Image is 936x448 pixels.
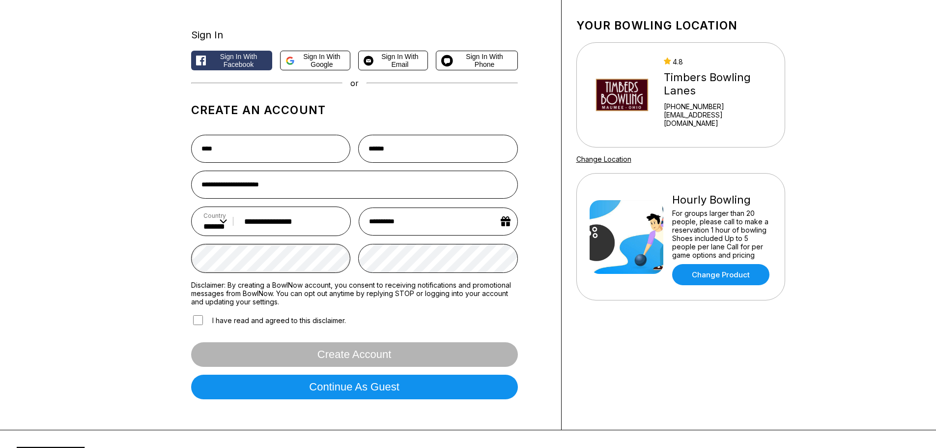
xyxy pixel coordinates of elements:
[280,51,350,70] button: Sign in with Google
[457,53,512,68] span: Sign in with Phone
[576,155,631,163] a: Change Location
[358,51,428,70] button: Sign in with Email
[203,212,227,219] label: Country
[436,51,518,70] button: Sign in with Phone
[193,315,203,325] input: I have read and agreed to this disclaimer.
[664,71,772,97] div: Timbers Bowling Lanes
[590,58,655,132] img: Timbers Bowling Lanes
[377,53,423,68] span: Sign in with Email
[664,58,772,66] div: 4.8
[664,102,772,111] div: [PHONE_NUMBER]
[191,281,518,306] label: Disclaimer: By creating a BowlNow account, you consent to receiving notifications and promotional...
[672,264,769,285] a: Change Product
[191,103,518,117] h1: Create an account
[576,19,785,32] h1: Your bowling location
[191,375,518,399] button: Continue as guest
[672,193,772,207] div: Hourly Bowling
[191,29,518,41] div: Sign In
[664,111,772,127] a: [EMAIL_ADDRESS][DOMAIN_NAME]
[191,78,518,88] div: or
[672,209,772,259] div: For groups larger than 20 people, please call to make a reservation 1 hour of bowling Shoes inclu...
[191,314,346,327] label: I have read and agreed to this disclaimer.
[210,53,268,68] span: Sign in with Facebook
[590,200,663,274] img: Hourly Bowling
[191,51,273,70] button: Sign in with Facebook
[299,53,345,68] span: Sign in with Google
